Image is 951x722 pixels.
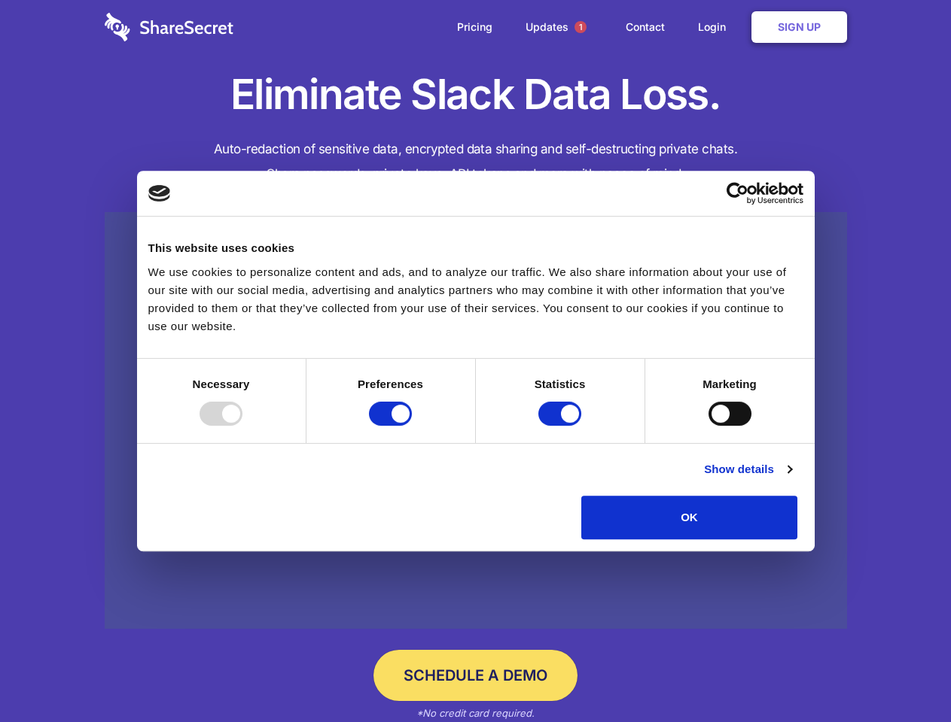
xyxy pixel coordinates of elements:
strong: Preferences [358,378,423,390]
a: Pricing [442,4,508,50]
div: We use cookies to personalize content and ads, and to analyze our traffic. We also share informat... [148,263,803,335]
em: *No credit card required. [416,707,535,719]
img: logo [148,185,171,202]
a: Show details [704,460,791,478]
div: This website uses cookies [148,239,803,257]
button: OK [581,496,797,539]
a: Contact [611,4,680,50]
a: Login [683,4,748,50]
a: Sign Up [751,11,847,43]
strong: Necessary [193,378,250,390]
h4: Auto-redaction of sensitive data, encrypted data sharing and self-destructing private chats. Shar... [105,137,847,187]
a: Wistia video thumbnail [105,212,847,629]
span: 1 [575,21,587,33]
a: Schedule a Demo [373,650,578,701]
strong: Marketing [703,378,757,390]
a: Usercentrics Cookiebot - opens in a new window [672,182,803,205]
h1: Eliminate Slack Data Loss. [105,68,847,122]
strong: Statistics [535,378,586,390]
img: logo-wordmark-white-trans-d4663122ce5f474addd5e946df7df03e33cb6a1c49d2221995e7729f52c070b2.svg [105,13,233,41]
